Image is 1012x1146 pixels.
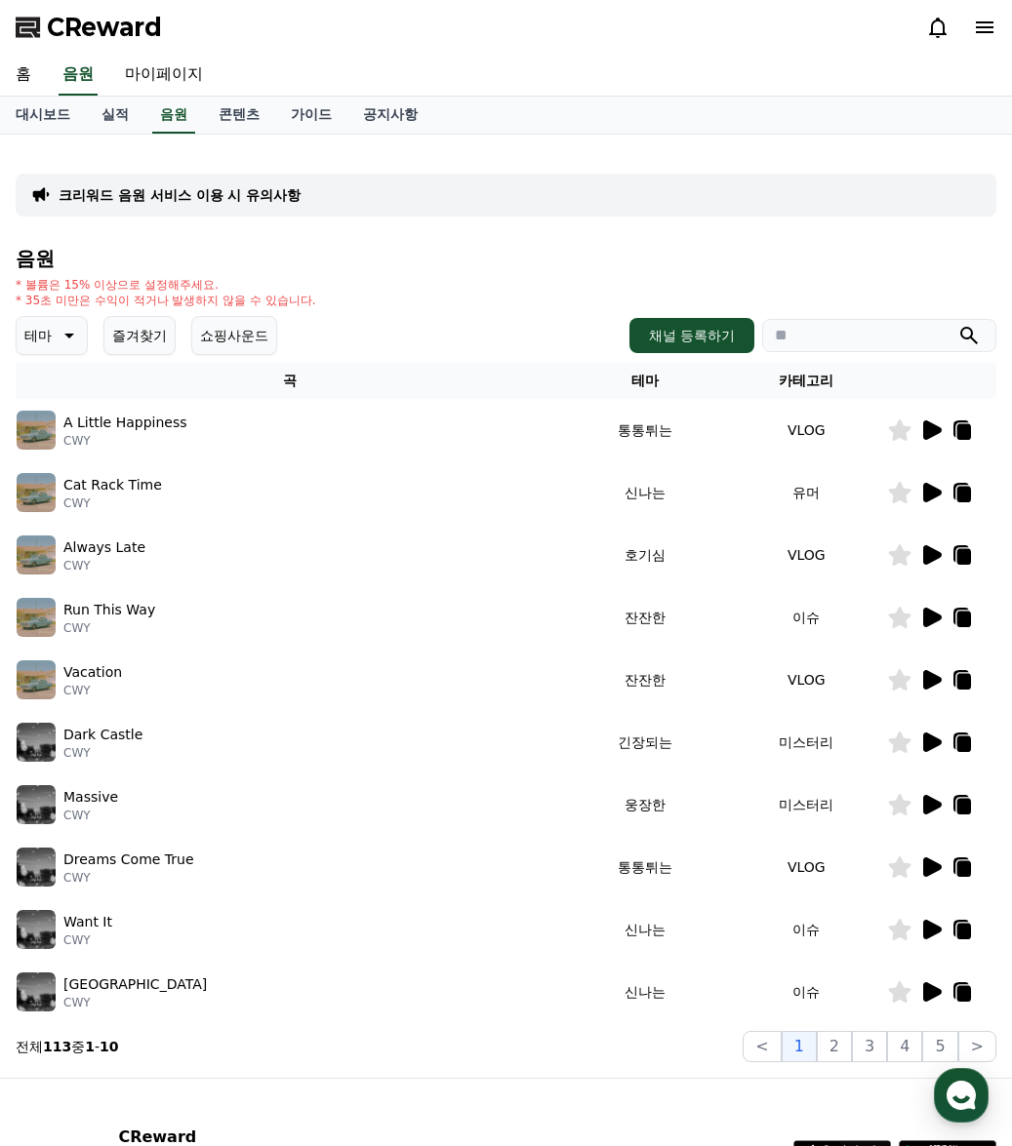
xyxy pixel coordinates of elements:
td: 웅장한 [564,773,725,836]
img: music [17,660,56,699]
td: VLOG [726,836,887,898]
td: 이슈 [726,961,887,1023]
img: music [17,785,56,824]
p: CWY [63,932,112,948]
button: 4 [887,1031,922,1062]
p: 전체 중 - [16,1037,119,1056]
p: Massive [63,787,118,808]
th: 테마 [564,363,725,399]
p: Dark Castle [63,725,142,745]
td: 호기심 [564,524,725,586]
td: 미스터리 [726,711,887,773]
td: 신나는 [564,461,725,524]
a: 공지사항 [347,97,433,134]
td: 유머 [726,461,887,524]
td: VLOG [726,649,887,711]
img: music [17,848,56,887]
td: 잔잔한 [564,649,725,711]
p: Cat Rack Time [63,475,162,495]
img: music [17,598,56,637]
p: Dreams Come True [63,850,194,870]
a: 가이드 [275,97,347,134]
button: 쇼핑사운드 [191,316,277,355]
a: 음원 [59,55,98,96]
p: 테마 [24,322,52,349]
img: music [17,411,56,450]
p: A Little Happiness [63,413,187,433]
td: 신나는 [564,898,725,961]
td: 통통튀는 [564,836,725,898]
span: 대화 [179,649,202,664]
p: CWY [63,870,194,886]
p: Vacation [63,662,122,683]
img: music [17,473,56,512]
a: 홈 [6,618,129,667]
strong: 113 [43,1039,71,1054]
th: 카테고리 [726,363,887,399]
img: music [17,535,56,574]
p: CWY [63,995,207,1010]
p: CWY [63,558,145,573]
p: CWY [63,495,162,511]
button: 5 [922,1031,957,1062]
h4: 음원 [16,248,996,269]
p: * 35초 미만은 수익이 적거나 발생하지 않을 수 있습니다. [16,293,316,308]
button: 1 [782,1031,817,1062]
a: 실적 [86,97,144,134]
td: 잔잔한 [564,586,725,649]
button: > [958,1031,996,1062]
td: 미스터리 [726,773,887,836]
td: 신나는 [564,961,725,1023]
a: 크리워드 음원 서비스 이용 시 유의사항 [59,185,301,205]
a: 마이페이지 [109,55,219,96]
p: Want It [63,912,112,932]
td: 통통튀는 [564,399,725,461]
p: CWY [63,433,187,449]
a: 음원 [152,97,195,134]
button: 2 [817,1031,852,1062]
button: 즐겨찾기 [103,316,176,355]
strong: 1 [85,1039,95,1054]
img: music [17,910,56,949]
span: 홈 [61,648,73,663]
a: 콘텐츠 [203,97,275,134]
td: VLOG [726,399,887,461]
td: 이슈 [726,586,887,649]
button: < [743,1031,781,1062]
strong: 10 [100,1039,118,1054]
img: music [17,972,56,1011]
td: 긴장되는 [564,711,725,773]
td: VLOG [726,524,887,586]
p: * 볼륨은 15% 이상으로 설정해주세요. [16,277,316,293]
button: 테마 [16,316,88,355]
img: music [17,723,56,762]
p: CWY [63,683,122,698]
button: 3 [852,1031,887,1062]
p: CWY [63,620,155,636]
p: CWY [63,745,142,761]
a: 설정 [252,618,375,667]
p: [GEOGRAPHIC_DATA] [63,974,207,995]
span: 설정 [302,648,325,663]
p: Run This Way [63,600,155,620]
td: 이슈 [726,898,887,961]
span: CReward [47,12,162,43]
a: CReward [16,12,162,43]
a: 대화 [129,618,252,667]
p: Always Late [63,537,145,558]
th: 곡 [16,363,564,399]
button: 채널 등록하기 [629,318,754,353]
p: CWY [63,808,118,823]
